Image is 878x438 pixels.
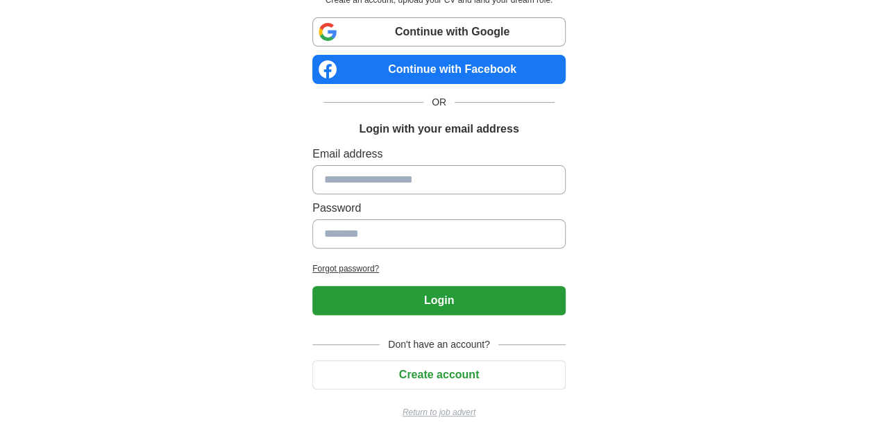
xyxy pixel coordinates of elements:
[359,121,518,137] h1: Login with your email address
[312,286,566,315] button: Login
[312,360,566,389] button: Create account
[312,17,566,47] a: Continue with Google
[312,146,566,162] label: Email address
[312,55,566,84] a: Continue with Facebook
[312,406,566,419] a: Return to job advert
[312,262,566,275] a: Forgot password?
[380,337,498,352] span: Don't have an account?
[312,369,566,380] a: Create account
[312,200,566,217] label: Password
[423,95,455,110] span: OR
